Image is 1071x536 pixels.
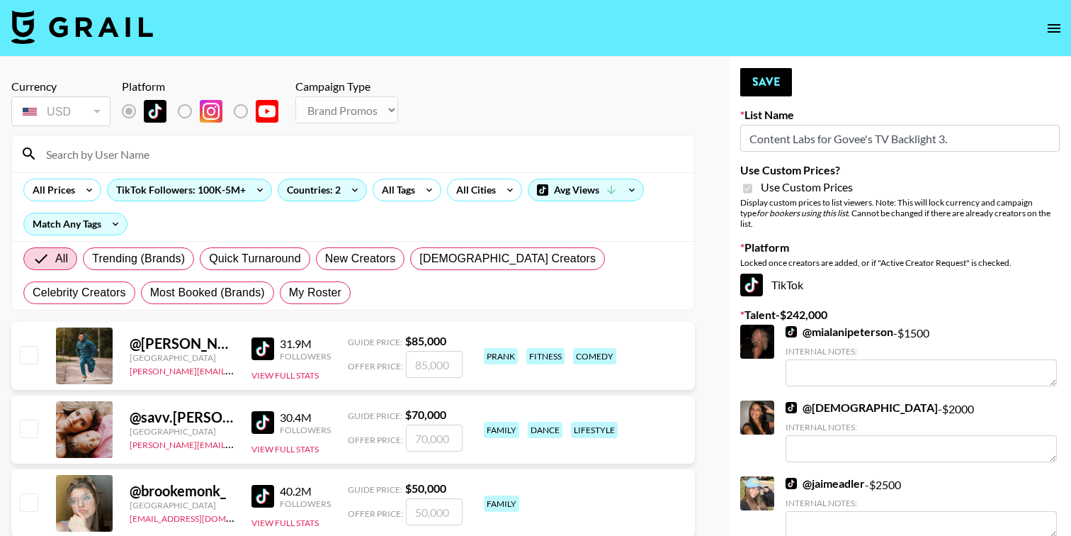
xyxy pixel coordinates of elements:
em: for bookers using this list [756,208,848,218]
div: Currency is locked to USD [11,94,110,129]
img: TikTok [251,411,274,434]
img: TikTok [786,402,797,413]
span: Offer Price: [348,361,403,372]
input: 70,000 [406,425,463,452]
a: [PERSON_NAME][EMAIL_ADDRESS][DOMAIN_NAME] [130,437,339,450]
div: Locked once creators are added, or if "Active Creator Request" is checked. [740,257,1060,268]
div: List locked to TikTok. [122,96,290,126]
strong: $ 50,000 [405,481,446,495]
div: Currency [11,79,110,94]
div: [GEOGRAPHIC_DATA] [130,426,234,437]
div: Avg Views [528,179,643,201]
div: - $ 1500 [786,325,1057,386]
div: Platform [122,79,290,94]
span: Guide Price: [348,411,402,421]
div: USD [14,99,108,124]
img: TikTok [251,485,274,508]
span: Guide Price: [348,337,402,347]
div: Countries: 2 [278,179,366,201]
div: Followers [280,425,331,435]
div: family [484,496,519,512]
label: List Name [740,108,1060,122]
span: Use Custom Prices [761,180,853,194]
div: Internal Notes: [786,498,1057,508]
span: Offer Price: [348,508,403,519]
div: TikTok Followers: 100K-5M+ [108,179,271,201]
span: My Roster [289,284,341,301]
img: TikTok [786,326,797,337]
div: Campaign Type [295,79,398,94]
div: [GEOGRAPHIC_DATA] [130,500,234,510]
div: Match Any Tags [24,213,127,235]
div: Followers [280,498,331,509]
label: Use Custom Prices? [740,163,1060,177]
input: Search by User Name [38,143,686,165]
div: Internal Notes: [786,346,1057,357]
span: Quick Turnaround [209,250,301,267]
div: All Cities [448,179,499,201]
button: open drawer [1040,14,1068,43]
div: @ brookemonk_ [130,482,234,500]
div: family [484,422,519,438]
div: dance [528,422,562,438]
img: TikTok [786,478,797,489]
img: YouTube [256,100,278,123]
span: Offer Price: [348,435,403,445]
div: 40.2M [280,484,331,498]
div: [GEOGRAPHIC_DATA] [130,352,234,363]
div: 31.9M [280,337,331,351]
span: All [55,250,68,267]
input: 85,000 [406,351,463,378]
div: fitness [526,348,565,364]
a: [EMAIL_ADDRESS][DOMAIN_NAME] [130,510,272,524]
div: TikTok [740,274,1060,296]
div: Followers [280,351,331,362]
a: [PERSON_NAME][EMAIL_ADDRESS][DOMAIN_NAME] [130,363,339,376]
img: Instagram [200,100,222,123]
button: View Full Stats [251,370,319,381]
span: Most Booked (Brands) [150,284,265,301]
div: Display custom prices to list viewers. Note: This will lock currency and campaign type . Cannot b... [740,197,1060,229]
button: View Full Stats [251,444,319,454]
img: Grail Talent [11,10,153,44]
div: All Prices [24,179,78,201]
label: Talent - $ 242,000 [740,308,1060,322]
div: @ savv.[PERSON_NAME] [130,408,234,426]
div: comedy [573,348,616,364]
img: TikTok [740,274,763,296]
span: Celebrity Creators [33,284,126,301]
div: prank [484,348,518,364]
a: @mialanipeterson [786,325,893,339]
img: TikTok [251,337,274,360]
a: @jaimeadler [786,476,865,491]
label: Platform [740,240,1060,255]
strong: $ 85,000 [405,334,446,347]
button: Save [740,68,792,96]
span: Guide Price: [348,484,402,495]
div: All Tags [373,179,418,201]
strong: $ 70,000 [405,408,446,421]
div: Internal Notes: [786,422,1057,432]
div: @ [PERSON_NAME].[PERSON_NAME] [130,335,234,352]
img: TikTok [144,100,166,123]
span: New Creators [325,250,396,267]
div: 30.4M [280,411,331,425]
span: [DEMOGRAPHIC_DATA] Creators [419,250,596,267]
input: 50,000 [406,498,463,525]
div: - $ 2000 [786,401,1057,462]
a: @[DEMOGRAPHIC_DATA] [786,401,938,415]
button: View Full Stats [251,518,319,528]
span: Trending (Brands) [92,250,185,267]
div: lifestyle [571,422,618,438]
